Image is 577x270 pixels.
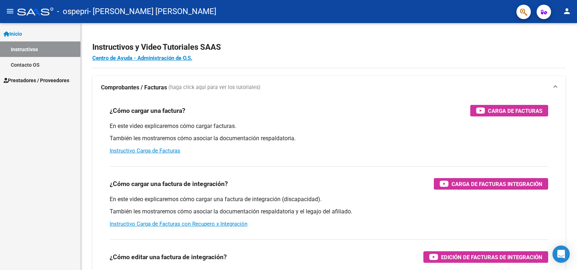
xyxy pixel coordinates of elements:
span: - ospepri [57,4,89,19]
mat-expansion-panel-header: Comprobantes / Facturas (haga click aquí para ver los tutoriales) [92,76,565,99]
p: En este video explicaremos cómo cargar facturas. [110,122,548,130]
span: Carga de Facturas Integración [452,180,542,189]
span: Prestadores / Proveedores [4,76,69,84]
span: Inicio [4,30,22,38]
h2: Instructivos y Video Tutoriales SAAS [92,40,565,54]
h3: ¿Cómo cargar una factura? [110,106,185,116]
strong: Comprobantes / Facturas [101,84,167,92]
button: Carga de Facturas [470,105,548,116]
mat-icon: person [563,7,571,16]
button: Carga de Facturas Integración [434,178,548,190]
span: - [PERSON_NAME] [PERSON_NAME] [89,4,216,19]
a: Centro de Ayuda - Administración de O.S. [92,55,192,61]
button: Edición de Facturas de integración [423,251,548,263]
h3: ¿Cómo editar una factura de integración? [110,252,227,262]
p: También les mostraremos cómo asociar la documentación respaldatoria. [110,134,548,142]
mat-icon: menu [6,7,14,16]
h3: ¿Cómo cargar una factura de integración? [110,179,228,189]
span: Edición de Facturas de integración [441,253,542,262]
div: Open Intercom Messenger [552,245,570,263]
span: (haga click aquí para ver los tutoriales) [168,84,260,92]
a: Instructivo Carga de Facturas con Recupero x Integración [110,221,247,227]
p: También les mostraremos cómo asociar la documentación respaldatoria y el legajo del afiliado. [110,208,548,216]
a: Instructivo Carga de Facturas [110,147,180,154]
p: En este video explicaremos cómo cargar una factura de integración (discapacidad). [110,195,548,203]
span: Carga de Facturas [488,106,542,115]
